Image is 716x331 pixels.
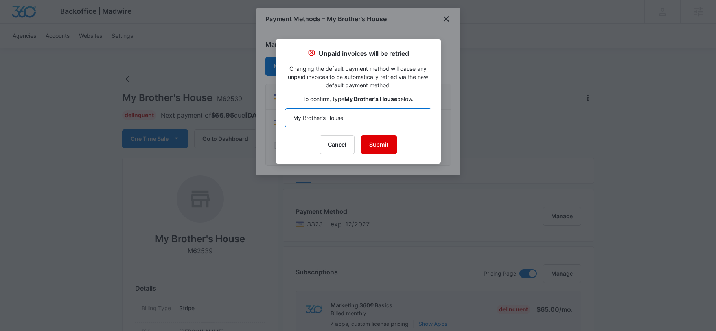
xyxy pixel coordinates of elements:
[285,108,431,127] input: My Brother's House
[285,64,431,89] p: Changing the default payment method will cause any unpaid invoices to be automatically retried vi...
[319,49,409,58] p: Unpaid invoices will be retried
[320,135,355,154] button: Cancel
[361,135,397,154] button: Submit
[344,96,397,102] strong: My Brother's House
[285,95,431,103] p: To confirm, type below.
